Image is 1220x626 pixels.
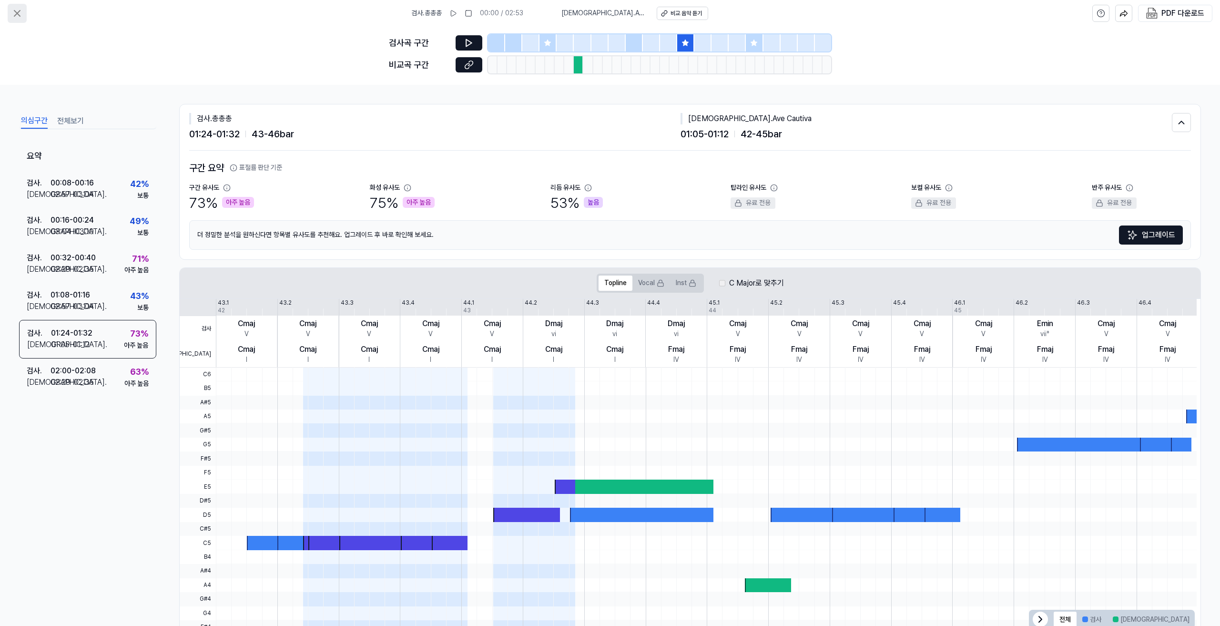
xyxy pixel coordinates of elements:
[180,550,216,564] span: B4
[244,329,249,339] div: V
[422,318,439,329] div: Cmaj
[1166,329,1170,339] div: V
[180,396,216,410] span: A#5
[550,193,603,213] div: 53 %
[858,329,863,339] div: V
[463,299,474,307] div: 44.1
[545,318,562,329] div: Dmaj
[730,344,746,355] div: Fmaj
[402,299,415,307] div: 43.4
[180,316,216,342] span: 검사
[1159,344,1176,355] div: Fmaj
[480,9,523,18] div: 00:00 / 02:53
[668,318,685,329] div: Dmaj
[430,355,431,365] div: I
[222,197,254,208] div: 아주 높음
[299,344,316,355] div: Cmaj
[463,307,471,315] div: 43
[709,307,716,315] div: 44
[189,113,681,124] div: 검사 . 총총총
[132,252,149,266] div: 71 %
[218,299,229,307] div: 43.1
[27,264,51,275] div: [DEMOGRAPHIC_DATA] .
[51,301,94,312] div: 02:57 - 03:04
[914,344,930,355] div: Fmaj
[709,299,720,307] div: 45.1
[180,564,216,578] span: A#4
[180,592,216,606] span: G#4
[681,126,729,142] span: 01:05 - 01:12
[1104,329,1108,339] div: V
[51,226,94,237] div: 03:04 - 03:10
[51,264,94,275] div: 02:29 - 02:35
[1119,226,1183,245] button: 업그레이드
[124,341,148,350] div: 아주 높음
[370,193,435,213] div: 75 %
[1077,299,1090,307] div: 46.3
[51,328,92,339] div: 01:24 - 01:32
[796,355,802,365] div: IV
[770,299,783,307] div: 45.2
[27,328,51,339] div: 검사 .
[130,365,149,379] div: 63 %
[246,355,247,365] div: I
[180,381,216,395] span: B5
[981,355,986,365] div: IV
[180,480,216,493] span: E5
[1092,197,1137,209] div: 유료 전용
[51,339,90,350] div: 01:05 - 01:12
[911,183,941,193] div: 보컬 유사도
[19,143,156,171] div: 요약
[484,318,501,329] div: Cmaj
[1040,329,1049,339] div: vii°
[975,318,992,329] div: Cmaj
[189,220,1191,250] div: 더 정밀한 분석을 원하신다면 항목별 유사도를 추천해요. 업그레이드 후 바로 확인해 보세요.
[1092,5,1109,22] button: help
[189,126,240,142] span: 01:24 - 01:32
[51,252,96,264] div: 00:32 - 00:40
[21,113,48,129] button: 의심구간
[218,307,225,315] div: 42
[1139,299,1151,307] div: 46.4
[180,452,216,465] span: F#5
[180,368,216,381] span: C6
[919,355,925,365] div: IV
[252,126,294,142] span: 43 - 46 bar
[729,277,784,289] label: C Major로 맞추기
[632,276,670,291] button: Vocal
[51,189,94,200] div: 02:57 - 03:04
[1042,355,1048,365] div: IV
[670,276,702,291] button: Inst
[180,536,216,550] span: C5
[51,177,94,189] div: 00:08 - 00:16
[180,438,216,452] span: G5
[27,252,51,264] div: 검사 .
[1097,9,1105,18] svg: help
[976,344,992,355] div: Fmaj
[341,299,354,307] div: 43.3
[561,9,645,18] span: [DEMOGRAPHIC_DATA] . Ave Cautiva
[299,318,316,329] div: Cmaj
[1092,183,1122,193] div: 반주 유사도
[606,344,623,355] div: Cmaj
[238,318,255,329] div: Cmaj
[130,215,149,228] div: 49 %
[180,466,216,480] span: F5
[27,215,51,226] div: 검사 .
[741,126,782,142] span: 42 - 45 bar
[137,191,149,201] div: 보통
[180,423,216,437] span: G#5
[1037,318,1053,329] div: Emin
[586,299,599,307] div: 44.3
[729,318,746,329] div: Cmaj
[612,329,617,339] div: vi
[491,355,493,365] div: I
[797,329,802,339] div: V
[668,344,684,355] div: Fmaj
[130,289,149,303] div: 43 %
[124,266,149,275] div: 아주 높음
[545,344,562,355] div: Cmaj
[584,197,603,208] div: 높음
[124,379,149,389] div: 아주 높음
[657,7,708,20] a: 비교 음악 듣기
